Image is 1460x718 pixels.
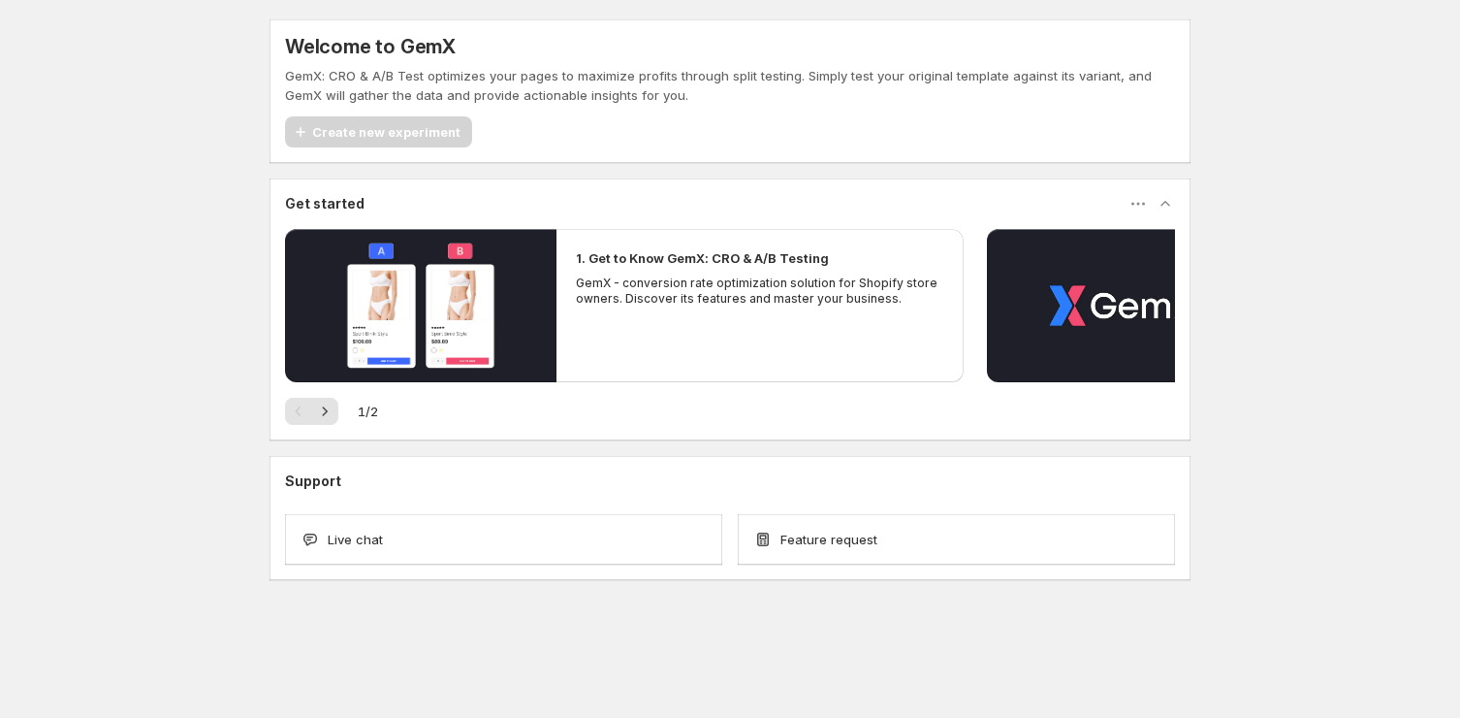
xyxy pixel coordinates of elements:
p: GemX - conversion rate optimization solution for Shopify store owners. Discover its features and ... [576,276,944,307]
h3: Support [285,472,341,491]
p: GemX: CRO & A/B Test optimizes your pages to maximize profits through split testing. Simply test ... [285,66,1175,105]
h5: Welcome to GemX [285,35,456,58]
h2: 1. Get to Know GemX: CRO & A/B Testing [576,248,829,268]
h3: Get started [285,194,365,213]
span: Live chat [328,530,383,549]
span: Feature request [780,530,877,549]
span: 1 / 2 [358,402,378,421]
